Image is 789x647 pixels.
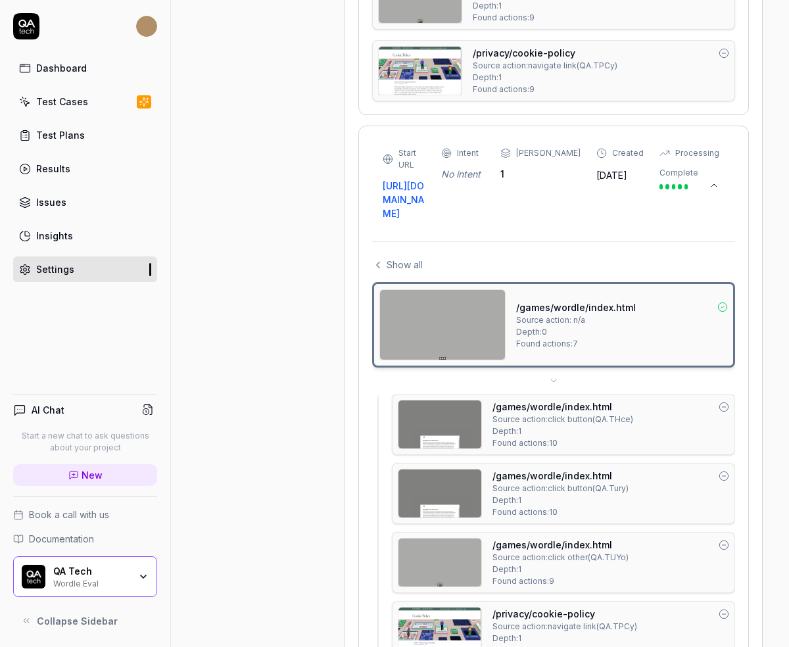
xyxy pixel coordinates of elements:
span: Found actions: 10 [492,437,558,449]
span: Depth: 1 [473,72,502,84]
img: Screenshot [398,400,481,448]
a: /games/wordle/index.html [492,400,612,414]
span: Collapse Sidebar [37,614,118,628]
span: Show all [387,258,423,272]
img: Screenshot [398,539,481,587]
div: Results [36,162,70,176]
p: Start a new chat to ask questions about your project [13,430,157,454]
a: Results [13,156,157,181]
a: Dashboard [13,55,157,81]
span: Depth: 1 [492,494,521,506]
span: Depth: 0 [516,326,547,338]
a: Insights [13,223,157,249]
span: Found actions: 9 [492,575,554,587]
span: Found actions: 10 [492,506,558,518]
div: Settings [36,262,74,276]
a: New [13,464,157,486]
div: Source action: click button ( QA.Tury ) [492,483,629,494]
span: Depth: 1 [492,563,521,575]
img: Screenshot [398,469,481,517]
time: [DATE] [596,170,627,181]
div: Source action: navigate link ( QA.TPCy ) [473,60,617,72]
a: Book a call with us [13,508,157,521]
div: Processing [675,147,719,159]
span: Source action: n/a [516,314,585,326]
div: Complete [659,167,698,179]
span: Found actions: 9 [473,84,535,95]
a: /games/wordle/index.html [492,469,612,483]
a: Settings [13,256,157,282]
a: /games/wordle/index.html [516,300,636,314]
div: Intent [457,147,479,159]
div: Source action: navigate link ( QA.TPCy ) [492,621,637,633]
span: Found actions: 9 [473,12,535,24]
div: 1 [500,167,581,181]
span: New [82,468,103,482]
div: [PERSON_NAME] [516,147,581,159]
div: Insights [36,229,73,243]
span: Depth: 1 [492,633,521,644]
div: Source action: click other ( QA.TUYo ) [492,552,629,563]
a: Test Plans [13,122,157,148]
div: No intent [441,167,484,181]
img: QA Tech Logo [22,565,45,588]
h4: AI Chat [32,403,64,417]
button: Show all [372,258,423,272]
img: Screenshot [379,47,462,95]
a: /privacy/cookie-policy [492,607,595,621]
span: Documentation [29,532,94,546]
img: Screenshot [380,290,505,360]
span: Depth: 1 [492,425,521,437]
a: /privacy/cookie-policy [473,46,575,60]
a: /games/wordle/index.html [492,538,612,552]
a: [URL][DOMAIN_NAME] [383,179,425,220]
div: Test Plans [36,128,85,142]
a: Test Cases [13,89,157,114]
a: Documentation [13,532,157,546]
span: Book a call with us [29,508,109,521]
div: Start URL [398,147,425,171]
div: QA Tech [53,565,130,577]
div: Created [612,147,644,159]
div: Dashboard [36,61,87,75]
div: Test Cases [36,95,88,108]
a: Issues [13,189,157,215]
div: Issues [36,195,66,209]
button: Collapse Sidebar [13,608,157,634]
button: QA Tech LogoQA TechWordle Eval [13,556,157,597]
span: Found actions: 7 [516,338,578,350]
div: Wordle Eval [53,577,130,588]
div: Source action: click button ( QA.THce ) [492,414,633,425]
